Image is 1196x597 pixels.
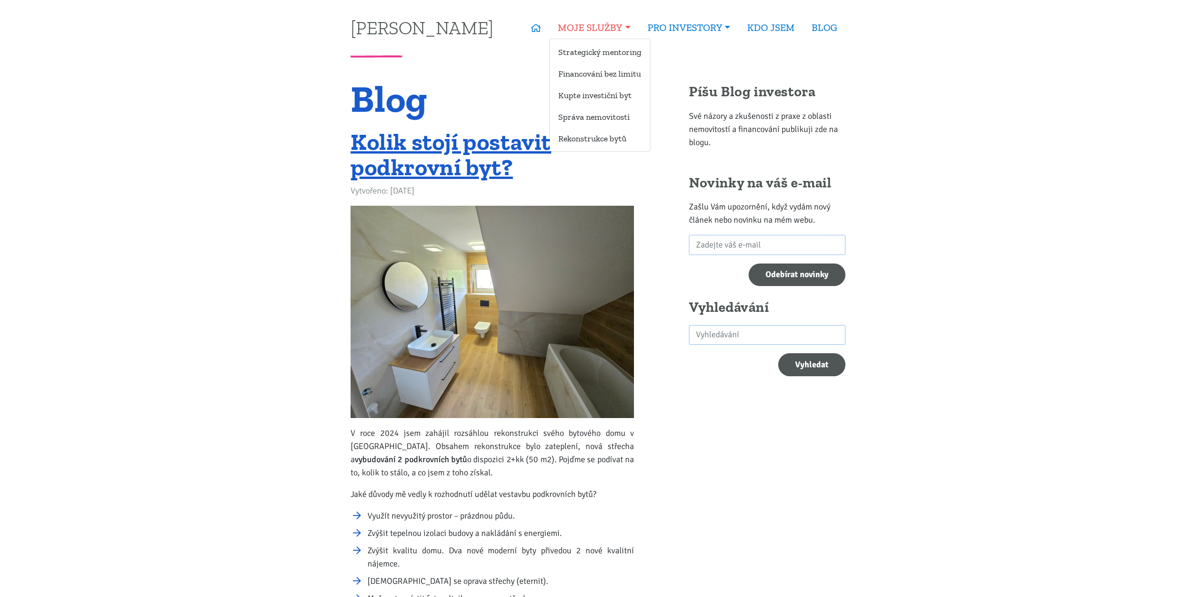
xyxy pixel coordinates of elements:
[803,17,845,39] a: BLOG
[355,454,467,465] strong: vybudování 2 podkrovních bytů
[351,18,493,37] a: [PERSON_NAME]
[550,43,650,61] a: Strategický mentoring
[689,174,845,192] h2: Novinky na váš e-mail
[639,17,739,39] a: PRO INVESTORY
[549,17,639,39] a: MOJE SLUŽBY
[739,17,803,39] a: KDO JSEM
[550,86,650,104] a: Kupte investiční byt
[550,108,650,125] a: Správa nemovitostí
[351,184,634,197] div: Vytvořeno: [DATE]
[367,509,634,522] li: Využít nevyužitý prostor – prázdnou půdu.
[749,264,845,287] input: Odebírat novinky
[351,128,551,181] a: Kolik stojí postavit podkrovní byt?
[351,488,634,501] p: Jaké důvody mě vedly k rozhodnutí udělat vestavbu podkrovních bytů?
[367,544,634,570] li: Zvýšit kvalitu domu. Dva nové moderní byty přivedou 2 nové kvalitní nájemce.
[550,65,650,82] a: Financování bez limitu
[550,130,650,147] a: Rekonstrukce bytů
[351,426,634,479] p: V roce 2024 jsem zahájil rozsáhlou rekonstrukci svého bytového domu v [GEOGRAPHIC_DATA]. Obsahem ...
[689,200,845,226] p: Zašlu Vám upozornění, když vydám nový článek nebo novinku na mém webu.
[689,325,845,345] input: search
[351,83,634,115] h1: Blog
[689,83,845,101] h2: Píšu Blog investora
[778,353,845,376] button: Vyhledat
[367,574,634,588] li: [DEMOGRAPHIC_DATA] se oprava střechy (eternit).
[689,299,845,317] h2: Vyhledávání
[689,109,845,149] p: Své názory a zkušenosti z praxe z oblasti nemovitostí a financování publikuji zde na blogu.
[689,235,845,255] input: Zadejte váš e-mail
[367,527,634,540] li: Zvýšit tepelnou izolaci budovy a nakládání s energiemi.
